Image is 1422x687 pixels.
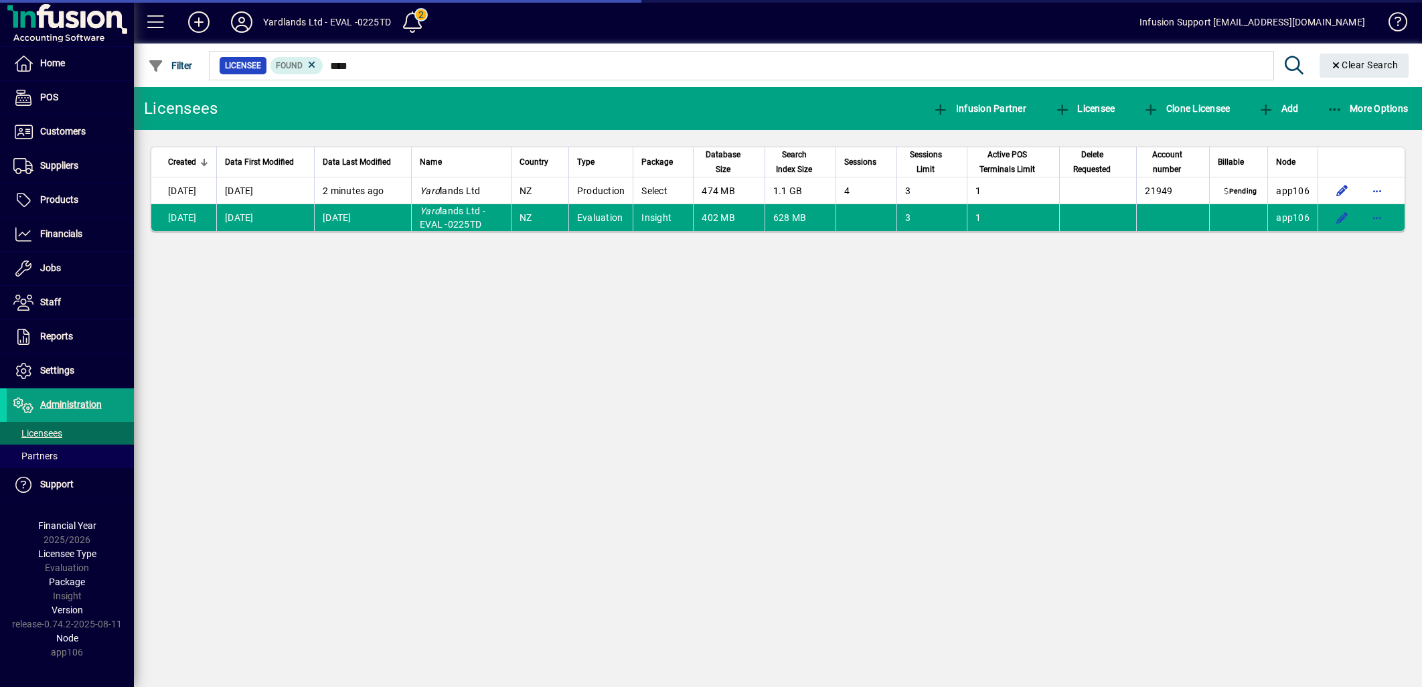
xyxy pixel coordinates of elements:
[38,548,96,559] span: Licensee Type
[40,297,61,307] span: Staff
[1145,147,1189,177] span: Account number
[40,399,102,410] span: Administration
[511,177,568,204] td: NZ
[1276,155,1295,169] span: Node
[933,103,1026,114] span: Infusion Partner
[577,155,625,169] div: Type
[905,147,959,177] div: Sessions Limit
[420,185,440,196] em: Yard
[420,185,480,196] span: lands Ltd
[702,147,744,177] span: Database Size
[836,177,896,204] td: 4
[151,204,216,231] td: [DATE]
[7,468,134,502] a: Support
[773,147,815,177] span: Search Index Size
[7,47,134,80] a: Home
[1221,187,1259,198] span: Pending
[765,204,836,231] td: 628 MB
[7,286,134,319] a: Staff
[420,206,440,216] em: Yard
[40,365,74,376] span: Settings
[1366,180,1388,202] button: More options
[7,445,134,467] a: Partners
[1276,155,1310,169] div: Node
[40,126,86,137] span: Customers
[40,262,61,273] span: Jobs
[1143,103,1230,114] span: Clone Licensee
[323,155,403,169] div: Data Last Modified
[7,252,134,285] a: Jobs
[40,160,78,171] span: Suppliers
[520,155,560,169] div: Country
[225,155,306,169] div: Data First Modified
[40,331,73,341] span: Reports
[220,10,263,34] button: Profile
[216,177,314,204] td: [DATE]
[905,147,947,177] span: Sessions Limit
[314,204,411,231] td: [DATE]
[1276,212,1310,223] span: app106.prod.infusionbusinesssoftware.com
[702,147,756,177] div: Database Size
[975,147,1039,177] span: Active POS Terminals Limit
[225,155,294,169] span: Data First Modified
[7,149,134,183] a: Suppliers
[276,61,303,70] span: Found
[168,155,208,169] div: Created
[773,147,827,177] div: Search Index Size
[633,177,693,204] td: Select
[1276,185,1310,196] span: app106.prod.infusionbusinesssoftware.com
[56,633,78,643] span: Node
[7,183,134,217] a: Products
[568,204,633,231] td: Evaluation
[145,54,196,78] button: Filter
[177,10,220,34] button: Add
[323,155,391,169] span: Data Last Modified
[1145,147,1201,177] div: Account number
[520,155,548,169] span: Country
[1366,207,1388,228] button: More options
[1218,155,1244,169] span: Billable
[40,194,78,205] span: Products
[577,155,595,169] span: Type
[1054,103,1115,114] span: Licensee
[216,204,314,231] td: [DATE]
[967,204,1059,231] td: 1
[1324,96,1412,121] button: More Options
[641,155,673,169] span: Package
[314,177,411,204] td: 2 minutes ago
[40,479,74,489] span: Support
[1330,60,1399,70] span: Clear Search
[148,60,193,71] span: Filter
[1332,207,1353,228] button: Edit
[568,177,633,204] td: Production
[511,204,568,231] td: NZ
[844,155,876,169] span: Sessions
[168,155,196,169] span: Created
[1051,96,1119,121] button: Licensee
[263,11,391,33] div: Yardlands Ltd - EVAL -0225TD
[40,92,58,102] span: POS
[7,218,134,251] a: Financials
[7,422,134,445] a: Licensees
[151,177,216,204] td: [DATE]
[1378,3,1405,46] a: Knowledge Base
[967,177,1059,204] td: 1
[633,204,693,231] td: Insight
[1255,96,1301,121] button: Add
[7,354,134,388] a: Settings
[49,577,85,587] span: Package
[929,96,1030,121] button: Infusion Partner
[420,206,485,230] span: lands Ltd - EVAL -0225TD
[7,320,134,354] a: Reports
[7,81,134,115] a: POS
[1332,180,1353,202] button: Edit
[13,428,62,439] span: Licensees
[1320,54,1409,78] button: Clear
[420,155,503,169] div: Name
[38,520,96,531] span: Financial Year
[52,605,83,615] span: Version
[896,204,967,231] td: 3
[144,98,218,119] div: Licensees
[270,57,323,74] mat-chip: Found Status: Found
[641,155,685,169] div: Package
